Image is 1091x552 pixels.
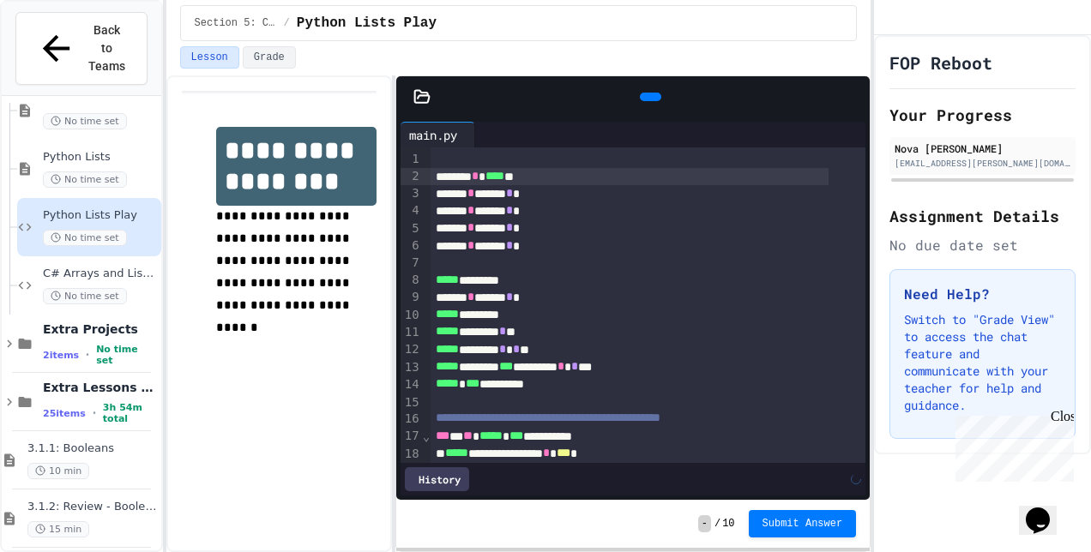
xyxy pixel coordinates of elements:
[949,409,1074,482] iframe: chat widget
[401,220,422,237] div: 5
[195,16,277,30] span: Section 5: Ceres Docking and Repairs
[889,235,1076,255] div: No due date set
[297,13,437,33] span: Python Lists Play
[401,359,422,376] div: 13
[103,402,158,424] span: 3h 54m total
[96,344,157,366] span: No time set
[87,21,127,75] span: Back to Teams
[722,517,734,531] span: 10
[7,7,118,109] div: Chat with us now!Close
[15,12,148,85] button: Back to Teams
[762,517,843,531] span: Submit Answer
[43,113,127,129] span: No time set
[401,151,422,168] div: 1
[27,441,158,456] span: 3.1.1: Booleans
[43,150,158,165] span: Python Lists
[43,230,127,246] span: No time set
[180,46,239,69] button: Lesson
[895,141,1070,156] div: Nova [PERSON_NAME]
[401,272,422,289] div: 8
[714,517,720,531] span: /
[889,204,1076,228] h2: Assignment Details
[401,324,422,341] div: 11
[43,380,158,395] span: Extra Lessons and Practice Python
[401,289,422,306] div: 9
[43,267,158,281] span: C# Arrays and Lists Play
[43,321,158,337] span: Extra Projects
[27,500,158,514] span: 3.1.2: Review - Booleans
[243,46,296,69] button: Grade
[401,255,422,272] div: 7
[401,376,422,393] div: 14
[749,510,857,537] button: Submit Answer
[401,202,422,219] div: 4
[43,208,158,223] span: Python Lists Play
[889,103,1076,127] h2: Your Progress
[401,307,422,324] div: 10
[93,406,96,420] span: •
[1019,483,1074,535] iframe: chat widget
[904,284,1061,304] h3: Need Help?
[43,288,127,304] span: No time set
[698,515,711,532] span: -
[422,429,431,443] span: Fold line
[401,122,475,147] div: main.py
[401,411,422,428] div: 16
[401,341,422,358] div: 12
[43,350,79,361] span: 2 items
[401,394,422,411] div: 15
[895,157,1070,170] div: [EMAIL_ADDRESS][PERSON_NAME][DOMAIN_NAME]
[43,408,86,419] span: 25 items
[401,185,422,202] div: 3
[86,348,89,362] span: •
[401,168,422,185] div: 2
[27,521,89,537] span: 15 min
[401,237,422,255] div: 6
[889,51,992,75] h1: FOP Reboot
[401,126,466,144] div: main.py
[405,467,469,491] div: History
[284,16,290,30] span: /
[27,463,89,479] span: 10 min
[904,311,1061,414] p: Switch to "Grade View" to access the chat feature and communicate with your teacher for help and ...
[401,428,422,445] div: 17
[43,171,127,188] span: No time set
[401,446,422,463] div: 18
